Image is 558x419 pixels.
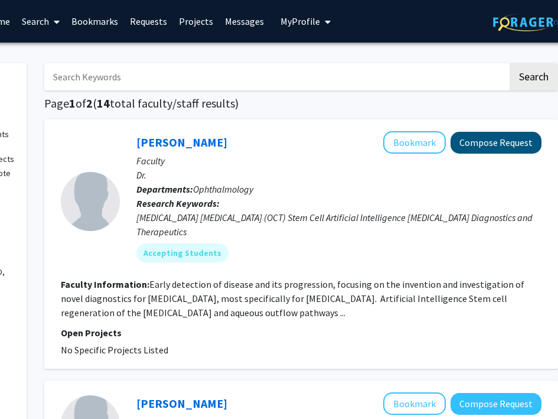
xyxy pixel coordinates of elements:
b: Faculty Information: [61,278,149,290]
button: Add Daniel Lee to Bookmarks [383,392,446,415]
span: 1 [69,96,76,111]
a: [PERSON_NAME] [136,135,227,150]
button: Add Joel Schuman to Bookmarks [383,131,446,154]
span: 2 [86,96,93,111]
span: No Specific Projects Listed [61,344,168,356]
b: Departments: [136,183,193,195]
a: Requests [124,1,173,42]
p: Dr. [136,168,541,182]
p: Faculty [136,154,541,168]
span: My Profile [280,15,320,27]
a: Messages [219,1,270,42]
span: Ophthalmology [193,183,253,195]
a: Projects [173,1,219,42]
button: Compose Request to Joel Schuman [451,132,541,154]
fg-read-more: Early detection of disease and its progression, focusing on the invention and investigation of no... [61,278,524,319]
input: Search Keywords [44,63,508,90]
b: Research Keywords: [136,197,220,209]
iframe: Chat [9,366,50,410]
div: [MEDICAL_DATA] [MEDICAL_DATA] (OCT) Stem Cell Artificial Intelligence [MEDICAL_DATA] Diagnostics ... [136,210,541,239]
h1: Page of ( total faculty/staff results) [44,96,558,111]
p: Open Projects [61,326,541,340]
mat-chip: Accepting Students [136,243,229,262]
a: Bookmarks [66,1,124,42]
span: 14 [97,96,110,111]
a: [PERSON_NAME] [136,396,227,411]
button: Compose Request to Daniel Lee [451,393,541,415]
a: Search [16,1,66,42]
button: Search [510,63,558,90]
